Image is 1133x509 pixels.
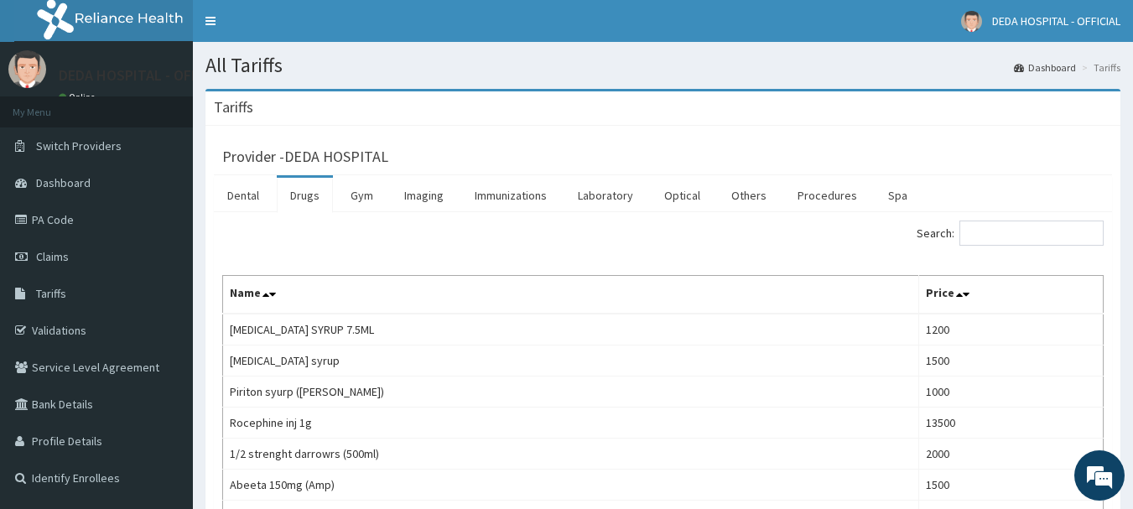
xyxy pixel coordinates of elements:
[275,8,315,49] div: Minimize live chat window
[917,221,1104,246] label: Search:
[918,377,1103,408] td: 1000
[875,178,921,213] a: Spa
[718,178,780,213] a: Others
[36,138,122,153] span: Switch Providers
[223,276,919,314] th: Name
[337,178,387,213] a: Gym
[564,178,647,213] a: Laboratory
[59,91,99,103] a: Online
[918,314,1103,345] td: 1200
[918,470,1103,501] td: 1500
[214,100,253,115] h3: Tariffs
[8,335,320,393] textarea: Type your message and hit 'Enter'
[8,50,46,88] img: User Image
[87,94,282,116] div: Chat with us now
[36,249,69,264] span: Claims
[36,286,66,301] span: Tariffs
[214,178,273,213] a: Dental
[97,149,231,319] span: We're online!
[961,11,982,32] img: User Image
[784,178,871,213] a: Procedures
[36,175,91,190] span: Dashboard
[223,408,919,439] td: Rocephine inj 1g
[918,408,1103,439] td: 13500
[651,178,714,213] a: Optical
[1014,60,1076,75] a: Dashboard
[461,178,560,213] a: Immunizations
[31,84,68,126] img: d_794563401_company_1708531726252_794563401
[223,439,919,470] td: 1/2 strenght darrowrs (500ml)
[277,178,333,213] a: Drugs
[918,276,1103,314] th: Price
[959,221,1104,246] input: Search:
[918,345,1103,377] td: 1500
[223,377,919,408] td: Piriton syurp ([PERSON_NAME])
[205,55,1120,76] h1: All Tariffs
[59,68,231,83] p: DEDA HOSPITAL - OFFICIAL
[223,345,919,377] td: [MEDICAL_DATA] syrup
[1078,60,1120,75] li: Tariffs
[391,178,457,213] a: Imaging
[222,149,388,164] h3: Provider - DEDA HOSPITAL
[918,439,1103,470] td: 2000
[223,470,919,501] td: Abeeta 150mg (Amp)
[992,13,1120,29] span: DEDA HOSPITAL - OFFICIAL
[223,314,919,345] td: [MEDICAL_DATA] SYRUP 7.5ML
